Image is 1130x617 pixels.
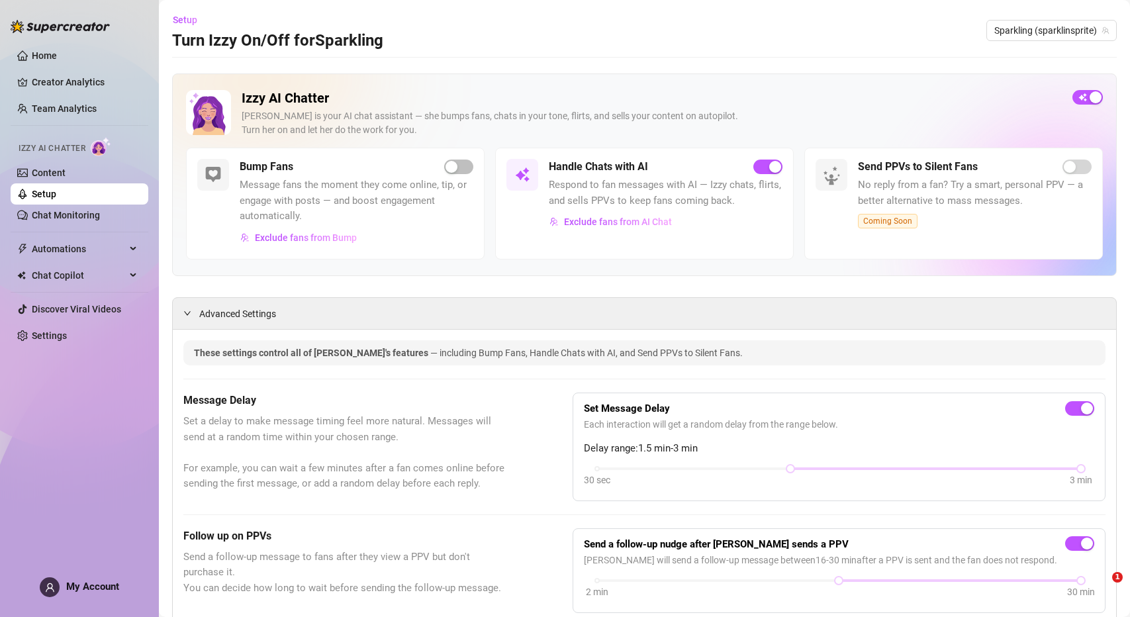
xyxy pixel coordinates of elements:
h5: Message Delay [183,393,506,408]
a: Discover Viral Videos [32,304,121,314]
h5: Handle Chats with AI [549,159,648,175]
span: 1 [1112,572,1123,583]
div: 30 sec [584,473,610,487]
a: Content [32,167,66,178]
span: Sparkling (sparklinsprite) [994,21,1109,40]
span: These settings control all of [PERSON_NAME]'s features [194,348,430,358]
span: Coming Soon [858,214,918,228]
a: Settings [32,330,67,341]
h5: Send PPVs to Silent Fans [858,159,978,175]
img: Izzy AI Chatter [186,90,231,135]
span: Automations [32,238,126,260]
span: Send a follow-up message to fans after they view a PPV but don't purchase it. You can decide how ... [183,549,506,596]
img: logo-BBDzfeDw.svg [11,20,110,33]
img: silent-fans-ppv-o-N6Mmdf.svg [823,166,844,187]
a: Home [32,50,57,61]
iframe: Intercom live chat [1085,572,1117,604]
span: user [45,583,55,593]
a: Team Analytics [32,103,97,114]
span: expanded [183,309,191,317]
strong: Set Message Delay [584,403,670,414]
h5: Bump Fans [240,159,293,175]
div: 3 min [1070,473,1092,487]
span: Exclude fans from AI Chat [564,216,672,227]
h3: Turn Izzy On/Off for Sparkling [172,30,383,52]
span: No reply from a fan? Try a smart, personal PPV — a better alternative to mass messages. [858,177,1092,209]
strong: Send a follow-up nudge after [PERSON_NAME] sends a PPV [584,538,849,550]
span: Exclude fans from Bump [255,232,357,243]
img: svg%3e [549,217,559,226]
span: Chat Copilot [32,265,126,286]
span: Message fans the moment they come online, tip, or engage with posts — and boost engagement automa... [240,177,473,224]
img: svg%3e [240,233,250,242]
a: Creator Analytics [32,71,138,93]
div: [PERSON_NAME] is your AI chat assistant — she bumps fans, chats in your tone, flirts, and sells y... [242,109,1062,137]
div: 30 min [1067,585,1095,599]
button: Exclude fans from Bump [240,227,357,248]
span: — including Bump Fans, Handle Chats with AI, and Send PPVs to Silent Fans. [430,348,743,358]
span: Each interaction will get a random delay from the range below. [584,417,1094,432]
span: Setup [173,15,197,25]
img: svg%3e [205,167,221,183]
img: Chat Copilot [17,271,26,280]
h2: Izzy AI Chatter [242,90,1062,107]
span: My Account [66,581,119,593]
span: Delay range: 1.5 min - 3 min [584,441,1094,457]
span: Respond to fan messages with AI — Izzy chats, flirts, and sells PPVs to keep fans coming back. [549,177,782,209]
span: team [1102,26,1109,34]
h5: Follow up on PPVs [183,528,506,544]
button: Exclude fans from AI Chat [549,211,673,232]
div: expanded [183,306,199,320]
span: Advanced Settings [199,307,276,321]
span: Set a delay to make message timing feel more natural. Messages will send at a random time within ... [183,414,506,492]
span: Izzy AI Chatter [19,142,85,155]
span: [PERSON_NAME] will send a follow-up message between 16 - 30 min after a PPV is sent and the fan d... [584,553,1094,567]
span: thunderbolt [17,244,28,254]
a: Chat Monitoring [32,210,100,220]
button: Setup [172,9,208,30]
div: 2 min [586,585,608,599]
a: Setup [32,189,56,199]
img: svg%3e [514,167,530,183]
img: AI Chatter [91,137,111,156]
